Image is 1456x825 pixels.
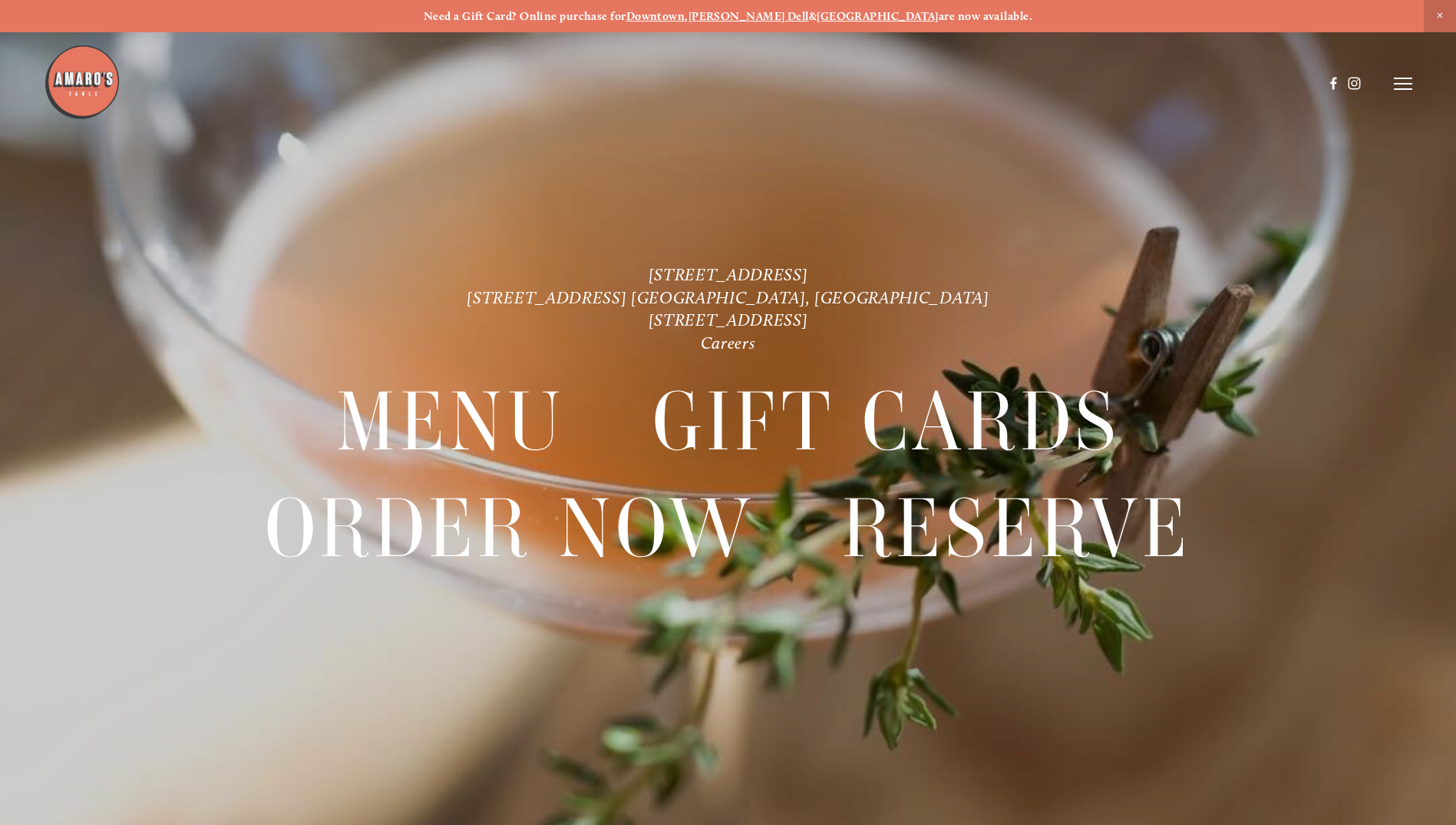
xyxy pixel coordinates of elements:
[626,9,685,23] a: Downtown
[701,333,756,353] a: Careers
[688,9,809,23] a: [PERSON_NAME] Dell
[265,476,754,581] a: Order Now
[652,369,1120,474] a: Gift Cards
[649,264,808,285] a: [STREET_ADDRESS]
[265,476,754,581] span: Order Now
[467,287,989,308] a: [STREET_ADDRESS] [GEOGRAPHIC_DATA], [GEOGRAPHIC_DATA]
[842,476,1191,581] span: Reserve
[44,44,121,121] img: Amaro's Table
[939,9,1032,23] strong: are now available.
[842,476,1191,581] a: Reserve
[336,369,565,474] a: Menu
[424,9,626,23] strong: Need a Gift Card? Online purchase for
[649,310,808,330] a: [STREET_ADDRESS]
[685,9,688,23] strong: ,
[809,9,817,23] strong: &
[817,9,939,23] a: [GEOGRAPHIC_DATA]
